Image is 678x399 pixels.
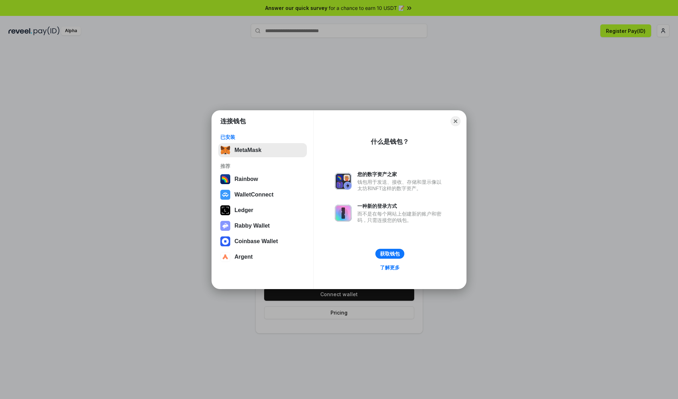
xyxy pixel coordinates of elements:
[220,134,305,140] div: 已安装
[220,190,230,200] img: svg+xml,%3Csvg%20width%3D%2228%22%20height%3D%2228%22%20viewBox%3D%220%200%2028%2028%22%20fill%3D...
[375,249,404,259] button: 获取钱包
[220,117,246,125] h1: 连接钱包
[234,147,261,153] div: MetaMask
[357,203,445,209] div: 一种新的登录方式
[220,252,230,262] img: svg+xml,%3Csvg%20width%3D%2228%22%20height%3D%2228%22%20viewBox%3D%220%200%2028%2028%22%20fill%3D...
[220,174,230,184] img: svg+xml,%3Csvg%20width%3D%22120%22%20height%3D%22120%22%20viewBox%3D%220%200%20120%20120%22%20fil...
[218,172,307,186] button: Rainbow
[234,223,270,229] div: Rabby Wallet
[218,203,307,217] button: Ledger
[220,145,230,155] img: svg+xml,%3Csvg%20fill%3D%22none%22%20height%3D%2233%22%20viewBox%3D%220%200%2035%2033%22%20width%...
[335,205,352,222] img: svg+xml,%3Csvg%20xmlns%3D%22http%3A%2F%2Fwww.w3.org%2F2000%2Fsvg%22%20fill%3D%22none%22%20viewBox...
[357,171,445,177] div: 您的数字资产之家
[335,173,352,190] img: svg+xml,%3Csvg%20xmlns%3D%22http%3A%2F%2Fwww.w3.org%2F2000%2Fsvg%22%20fill%3D%22none%22%20viewBox...
[234,254,253,260] div: Argent
[218,250,307,264] button: Argent
[380,251,400,257] div: 获取钱包
[371,137,409,146] div: 什么是钱包？
[220,236,230,246] img: svg+xml,%3Csvg%20width%3D%2228%22%20height%3D%2228%22%20viewBox%3D%220%200%2028%2028%22%20fill%3D...
[220,205,230,215] img: svg+xml,%3Csvg%20xmlns%3D%22http%3A%2F%2Fwww.w3.org%2F2000%2Fsvg%22%20width%3D%2228%22%20height%3...
[380,264,400,271] div: 了解更多
[218,143,307,157] button: MetaMask
[218,219,307,233] button: Rabby Wallet
[234,192,274,198] div: WalletConnect
[220,163,305,169] div: 推荐
[218,188,307,202] button: WalletConnect
[220,221,230,231] img: svg+xml,%3Csvg%20xmlns%3D%22http%3A%2F%2Fwww.w3.org%2F2000%2Fsvg%22%20fill%3D%22none%22%20viewBox...
[234,176,258,182] div: Rainbow
[357,211,445,223] div: 而不是在每个网站上创建新的账户和密码，只需连接您的钱包。
[234,207,253,213] div: Ledger
[218,234,307,248] button: Coinbase Wallet
[357,179,445,192] div: 钱包用于发送、接收、存储和显示像以太坊和NFT这样的数字资产。
[451,116,460,126] button: Close
[234,238,278,245] div: Coinbase Wallet
[376,263,404,272] a: 了解更多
